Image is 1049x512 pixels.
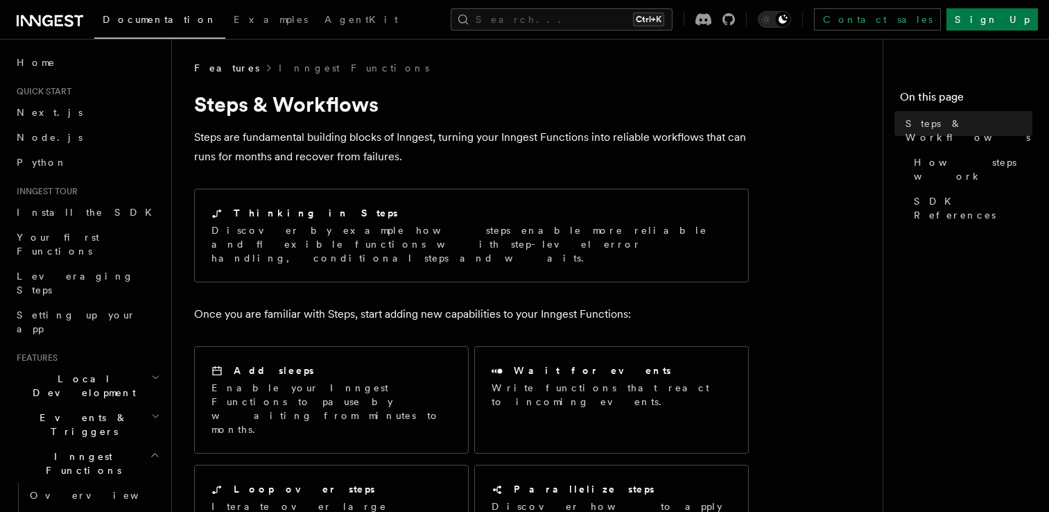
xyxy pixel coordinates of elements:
h2: Parallelize steps [514,482,654,496]
span: Features [194,61,259,75]
a: Next.js [11,100,163,125]
button: Inngest Functions [11,444,163,483]
a: Install the SDK [11,200,163,225]
span: Node.js [17,132,83,143]
h4: On this page [900,89,1032,111]
button: Toggle dark mode [758,11,791,28]
a: Add sleepsEnable your Inngest Functions to pause by waiting from minutes to months. [194,346,469,454]
kbd: Ctrl+K [633,12,664,26]
span: Overview [30,490,173,501]
span: SDK References [914,194,1032,222]
button: Events & Triggers [11,405,163,444]
p: Steps are fundamental building blocks of Inngest, turning your Inngest Functions into reliable wo... [194,128,749,167]
h2: Add sleeps [234,364,314,377]
a: Home [11,50,163,75]
p: Enable your Inngest Functions to pause by waiting from minutes to months. [211,381,451,436]
a: Thinking in StepsDiscover by example how steps enable more reliable and flexible functions with s... [194,189,749,282]
a: Examples [225,4,316,37]
p: Once you are familiar with Steps, start adding new capabilities to your Inngest Functions: [194,305,749,324]
span: Steps & Workflows [905,117,1032,144]
h2: Loop over steps [234,482,375,496]
a: Setting up your app [11,302,163,341]
a: Node.js [11,125,163,150]
a: Documentation [94,4,225,39]
button: Search...Ctrl+K [451,8,673,31]
p: Discover by example how steps enable more reliable and flexible functions with step-level error h... [211,223,731,265]
span: Install the SDK [17,207,160,218]
span: Python [17,157,67,168]
span: Quick start [11,86,71,97]
a: Inngest Functions [279,61,429,75]
a: AgentKit [316,4,406,37]
a: Wait for eventsWrite functions that react to incoming events. [474,346,749,454]
span: Events & Triggers [11,411,151,438]
a: SDK References [908,189,1032,228]
span: Examples [234,14,308,25]
a: Overview [24,483,163,508]
span: Inngest tour [11,186,78,197]
span: Documentation [103,14,217,25]
button: Local Development [11,366,163,405]
a: Python [11,150,163,175]
span: Features [11,352,58,364]
span: Your first Functions [17,232,99,257]
h2: Thinking in Steps [234,206,398,220]
a: Your first Functions [11,225,163,264]
span: Next.js [17,107,83,118]
span: Local Development [11,372,151,400]
span: Inngest Functions [11,450,150,477]
a: Leveraging Steps [11,264,163,302]
a: Steps & Workflows [900,111,1032,150]
a: How steps work [908,150,1032,189]
span: AgentKit [324,14,398,25]
p: Write functions that react to incoming events. [492,381,731,409]
a: Contact sales [814,8,941,31]
h1: Steps & Workflows [194,92,749,117]
span: How steps work [914,155,1032,183]
a: Sign Up [946,8,1038,31]
h2: Wait for events [514,364,671,377]
span: Setting up your app [17,309,136,334]
span: Leveraging Steps [17,271,134,296]
span: Home [17,56,55,69]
